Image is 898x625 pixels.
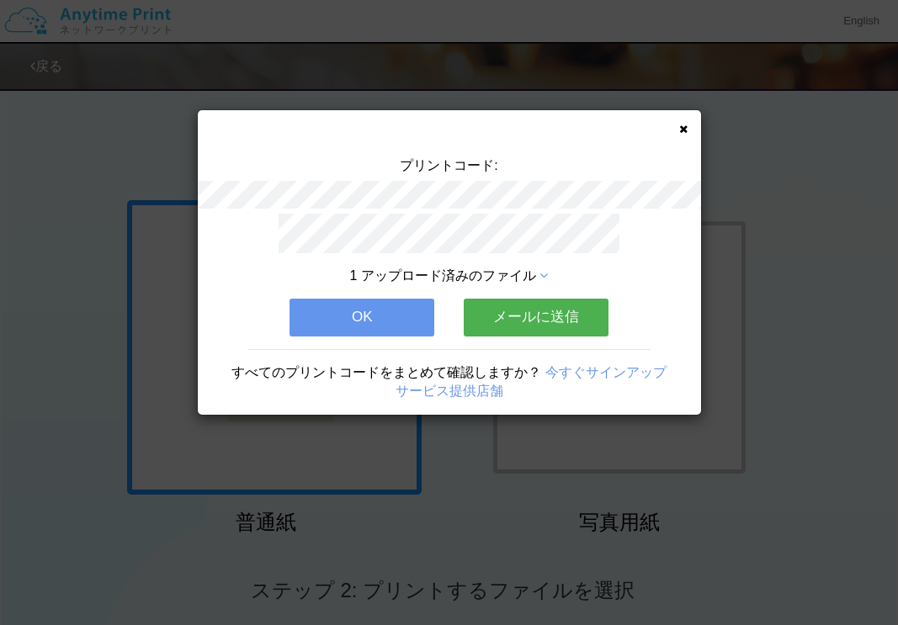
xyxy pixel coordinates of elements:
[396,384,503,398] a: サービス提供店舗
[350,268,536,283] span: 1 アップロード済みのファイル
[231,365,541,379] span: すべてのプリントコードをまとめて確認しますか？
[290,299,434,336] button: OK
[400,158,497,172] span: プリントコード:
[464,299,608,336] button: メールに送信
[545,365,667,379] a: 今すぐサインアップ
